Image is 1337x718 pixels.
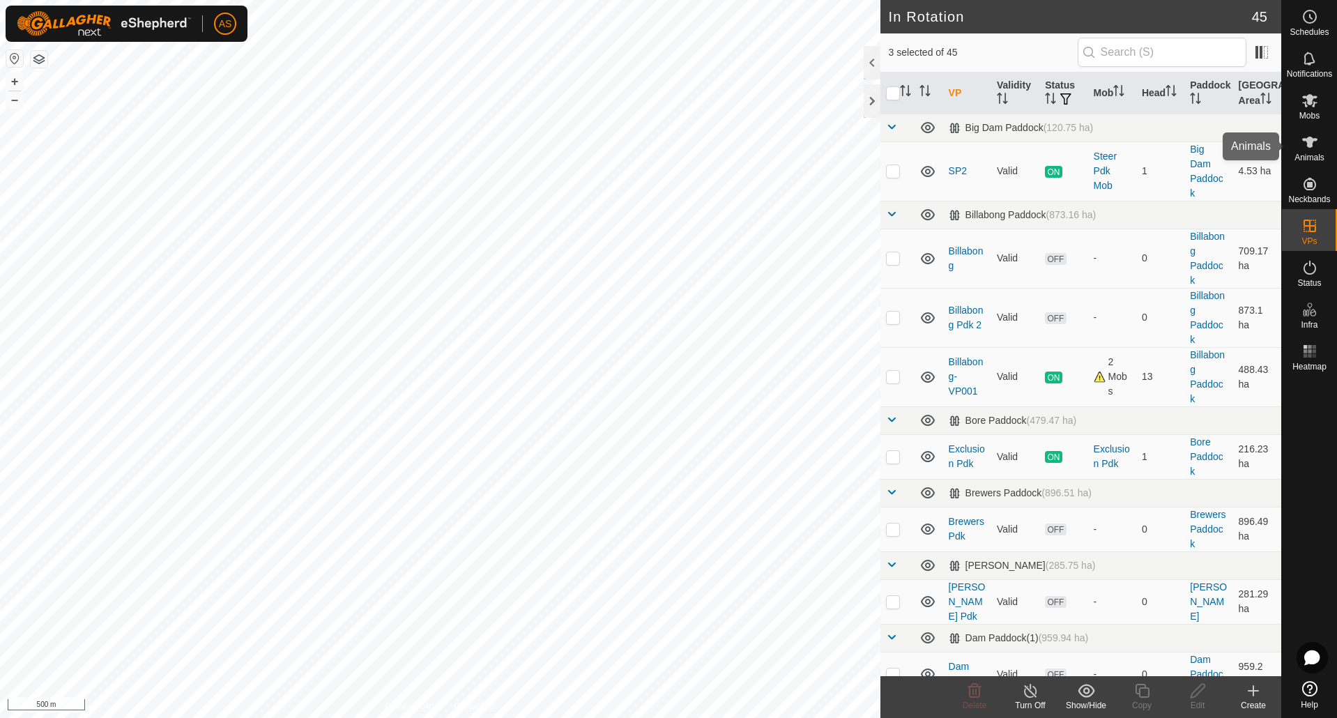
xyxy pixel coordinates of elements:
span: OFF [1045,596,1066,608]
th: VP [943,72,991,114]
a: Billabong-VP001 [949,356,984,397]
td: 1 [1136,434,1184,479]
td: 13 [1136,347,1184,406]
span: VPs [1301,237,1317,245]
td: Valid [991,434,1039,479]
a: [PERSON_NAME] [1190,581,1227,622]
div: Steer Pdk Mob [1094,149,1131,193]
span: Delete [963,701,987,710]
td: Valid [991,507,1039,551]
a: Big Dam Paddock [1190,144,1223,199]
a: Dam Pdk [949,661,970,687]
div: - [1094,251,1131,266]
td: 873.1 ha [1233,288,1281,347]
button: Reset Map [6,50,23,67]
td: 216.23 ha [1233,434,1281,479]
td: 959.2 ha [1233,652,1281,696]
p-sorticon: Activate to sort [997,95,1008,106]
div: Edit [1170,699,1225,712]
p-sorticon: Activate to sort [919,87,931,98]
span: Neckbands [1288,195,1330,204]
a: Brewers Pdk [949,516,984,542]
td: Valid [991,579,1039,624]
div: [PERSON_NAME] [949,560,1096,572]
td: 488.43 ha [1233,347,1281,406]
span: (285.75 ha) [1046,560,1096,571]
button: Map Layers [31,51,47,68]
h2: In Rotation [889,8,1252,25]
th: [GEOGRAPHIC_DATA] Area [1233,72,1281,114]
button: + [6,73,23,90]
th: Head [1136,72,1184,114]
div: Big Dam Paddock [949,122,1094,134]
span: Notifications [1287,70,1332,78]
th: Paddock [1184,72,1232,114]
span: 45 [1252,6,1267,27]
p-sorticon: Activate to sort [1260,95,1271,106]
div: Brewers Paddock [949,487,1092,499]
span: OFF [1045,312,1066,324]
span: Animals [1294,153,1324,162]
a: Exclusion Pdk [949,443,985,469]
a: Privacy Policy [385,700,437,712]
span: (120.75 ha) [1044,122,1094,133]
span: ON [1045,372,1062,383]
button: – [6,91,23,108]
span: (959.94 ha) [1039,632,1089,643]
td: Valid [991,288,1039,347]
p-sorticon: Activate to sort [900,87,911,98]
div: Create [1225,699,1281,712]
p-sorticon: Activate to sort [1166,87,1177,98]
span: Mobs [1299,112,1320,120]
td: 0 [1136,288,1184,347]
td: 281.29 ha [1233,579,1281,624]
span: Heatmap [1292,362,1327,371]
span: Infra [1301,321,1317,329]
div: Show/Hide [1058,699,1114,712]
a: Bore Paddock [1190,436,1223,477]
div: - [1094,595,1131,609]
td: Valid [991,142,1039,201]
div: - [1094,310,1131,325]
div: Billabong Paddock [949,209,1097,221]
div: Copy [1114,699,1170,712]
div: Bore Paddock [949,415,1077,427]
span: Status [1297,279,1321,287]
div: - [1094,667,1131,682]
a: Billabong Paddock [1190,349,1225,404]
img: Gallagher Logo [17,11,191,36]
span: OFF [1045,253,1066,265]
th: Validity [991,72,1039,114]
span: OFF [1045,669,1066,680]
th: Mob [1088,72,1136,114]
div: - [1094,522,1131,537]
td: Valid [991,652,1039,696]
span: Help [1301,701,1318,709]
a: Billabong Paddock [1190,290,1225,345]
td: 896.49 ha [1233,507,1281,551]
input: Search (S) [1078,38,1246,67]
div: Exclusion Pdk [1094,442,1131,471]
span: (896.51 ha) [1041,487,1092,498]
span: Schedules [1290,28,1329,36]
td: 0 [1136,507,1184,551]
span: (479.47 ha) [1027,415,1077,426]
td: Valid [991,347,1039,406]
p-sorticon: Activate to sort [1045,95,1056,106]
span: OFF [1045,524,1066,535]
a: Billabong Pdk 2 [949,305,984,330]
p-sorticon: Activate to sort [1113,87,1124,98]
td: 0 [1136,579,1184,624]
td: 0 [1136,229,1184,288]
th: Status [1039,72,1087,114]
span: (873.16 ha) [1046,209,1097,220]
a: Billabong [949,245,984,271]
a: SP2 [949,165,967,176]
td: 4.53 ha [1233,142,1281,201]
p-sorticon: Activate to sort [1190,95,1201,106]
div: Turn Off [1002,699,1058,712]
a: Dam Paddock(1) [1190,654,1223,694]
a: [PERSON_NAME] Pdk [949,581,986,622]
div: Dam Paddock(1) [949,632,1089,644]
td: 1 [1136,142,1184,201]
